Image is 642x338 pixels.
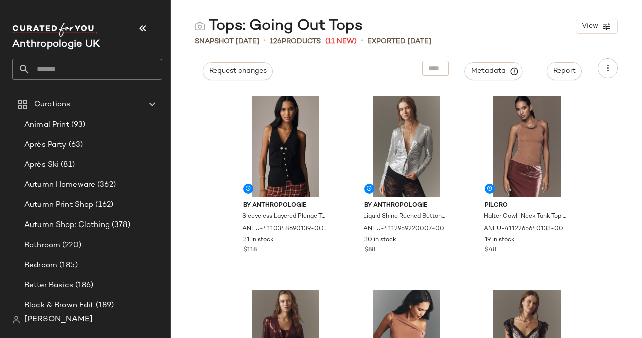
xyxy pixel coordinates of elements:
span: $118 [243,246,257,255]
span: (186) [73,280,94,291]
span: Bedroom [24,260,57,271]
span: Halter Cowl-Neck Tank Top for Women in Brown, Nylon/Elastane/Metal, Size XS by Pilcro at Anthropo... [484,212,568,221]
span: Snapshot [DATE] [195,36,259,47]
span: Sleeveless Layered Plunge Top for Women in Black, Cotton/Viscose/Elastane, Size Small by Anthropo... [242,212,327,221]
span: Bathroom [24,240,60,251]
span: Metadata [471,67,517,76]
span: View [581,22,598,30]
div: Tops: Going Out Tops [195,16,363,36]
span: (81) [59,159,75,171]
span: (185) [57,260,78,271]
span: Animal Print [24,119,69,131]
img: svg%3e [12,316,20,324]
span: ANEU-4112959220007-000-007 [363,224,448,234]
span: By Anthropologie [364,201,449,210]
span: Après Party [24,139,67,151]
span: Autumn Shop: Clothing [24,219,110,231]
span: (220) [60,240,81,251]
span: • [361,35,363,47]
img: 4112959220007_007_b [356,96,457,197]
span: 19 in stock [485,236,515,245]
span: (11 New) [325,36,357,47]
span: (93) [69,119,86,131]
button: View [576,19,618,34]
span: • [263,35,266,47]
img: 4110348690139_001_b [235,96,336,197]
span: (362) [95,179,116,191]
span: Better Basics [24,280,73,291]
span: 126 [270,38,282,45]
span: Request changes [209,67,267,75]
span: (189) [94,300,114,311]
span: $48 [485,246,496,255]
span: Autumn Print Shop [24,199,93,211]
span: Report [553,67,576,75]
span: (378) [110,219,130,231]
span: (162) [93,199,113,211]
span: Après Ski [24,159,59,171]
img: svg%3e [195,21,205,31]
img: cfy_white_logo.C9jOOHJF.svg [12,23,97,37]
button: Metadata [465,62,523,80]
span: Pilcro [485,201,569,210]
span: 31 in stock [243,236,274,245]
span: ANEU-4112265640133-000-028 [484,224,568,234]
span: Current Company Name [12,39,100,50]
span: ANEU-4110348690139-000-001 [242,224,327,234]
span: [PERSON_NAME] [24,314,93,326]
span: Curations [34,99,70,110]
button: Report [547,62,582,80]
span: By Anthropologie [243,201,328,210]
span: Liquid Shine Ruched Buttondown Shirt for Women in Silver, Polyester/Elastane, Size Medium by Anth... [363,212,448,221]
p: Exported [DATE] [367,36,431,47]
img: 4112265640133_028_b [476,96,577,197]
span: (63) [67,139,83,151]
span: $88 [364,246,375,255]
div: Products [270,36,321,47]
span: 30 in stock [364,236,396,245]
span: Autumn Homeware [24,179,95,191]
span: Black & Brown Edit [24,300,94,311]
button: Request changes [203,62,273,80]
